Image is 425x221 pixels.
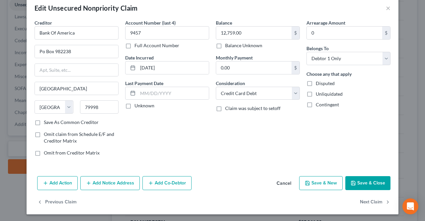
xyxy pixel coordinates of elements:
div: $ [292,61,299,74]
input: MM/DD/YYYY [138,61,209,74]
input: Enter zip... [80,100,119,114]
label: Consideration [216,80,245,87]
span: Creditor [35,20,52,26]
button: Save & New [299,176,343,190]
label: Save As Common Creditor [44,119,99,126]
button: Previous Claim [37,195,77,209]
input: Search creditor by name... [35,26,119,40]
button: × [386,4,390,12]
label: Date Incurred [125,54,154,61]
input: 0.00 [216,61,292,74]
span: Claim was subject to setoff [225,105,281,111]
button: Save & Close [345,176,390,190]
span: Omit claim from Schedule E/F and Creditor Matrix [44,131,114,144]
div: $ [382,27,390,39]
input: MM/DD/YYYY [138,87,209,100]
label: Account Number (last 4) [125,19,176,26]
button: Next Claim [360,195,390,209]
label: Choose any that apply [306,70,352,77]
input: 0.00 [307,27,382,39]
label: Unknown [134,102,154,109]
div: Open Intercom Messenger [402,198,418,214]
label: Last Payment Date [125,80,163,87]
input: Apt, Suite, etc... [35,64,118,76]
span: Contingent [316,102,339,107]
button: Add Co-Debtor [142,176,192,190]
span: Unliquidated [316,91,343,97]
span: Disputed [316,80,335,86]
label: Monthly Payment [216,54,253,61]
label: Arrearage Amount [306,19,345,26]
label: Balance Unknown [225,42,262,49]
input: Enter address... [35,45,118,58]
span: Omit from Creditor Matrix [44,150,100,156]
input: Enter city... [35,82,118,95]
input: XXXX [125,26,209,40]
label: Balance [216,19,232,26]
span: Belongs To [306,46,329,51]
div: Edit Unsecured Nonpriority Claim [35,3,138,13]
button: Add Action [37,176,78,190]
label: Full Account Number [134,42,179,49]
button: Add Notice Address [80,176,140,190]
input: 0.00 [216,27,292,39]
button: Cancel [271,177,297,190]
div: $ [292,27,299,39]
